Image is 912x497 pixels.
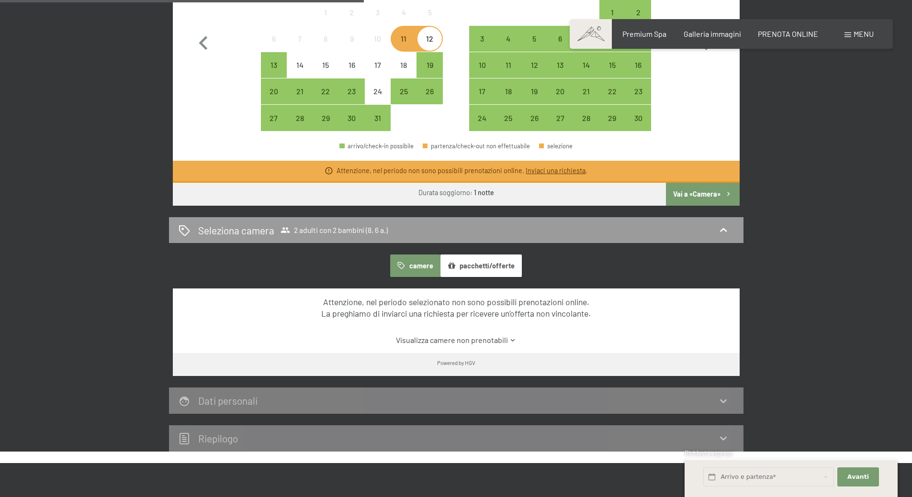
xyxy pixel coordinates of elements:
a: Visualizza camere non prenotabili [190,335,722,345]
div: Thu Nov 13 2025 [547,52,573,78]
div: 25 [496,114,520,138]
div: Tue Nov 25 2025 [495,105,521,131]
div: 5 [522,35,546,59]
div: Tue Nov 11 2025 [495,52,521,78]
div: arrivo/check-in non effettuabile [391,26,417,52]
div: 4 [496,35,520,59]
div: 31 [366,114,390,138]
span: Avanti [847,473,869,481]
div: 17 [470,88,494,111]
div: Powered by HGV [437,359,475,366]
h2: Riepilogo [198,432,238,444]
div: Thu Nov 06 2025 [547,26,573,52]
div: arrivo/check-in non effettuabile [339,26,365,52]
div: Tue Oct 21 2025 [287,78,313,104]
div: Thu Nov 20 2025 [547,78,573,104]
div: arrivo/check-in non effettuabile [339,52,365,78]
div: 12 [417,35,441,59]
div: 14 [288,61,312,85]
div: 3 [366,9,390,33]
div: arrivo/check-in possibile [573,105,599,131]
div: 12 [522,61,546,85]
div: 6 [262,35,286,59]
div: 29 [600,114,624,138]
div: arrivo/check-in possibile [495,78,521,104]
div: Wed Nov 05 2025 [521,26,547,52]
div: arrivo/check-in possibile [599,105,625,131]
div: arrivo/check-in possibile [469,26,495,52]
div: Sat Oct 25 2025 [391,78,417,104]
div: arrivo/check-in possibile [573,78,599,104]
div: 4 [392,9,416,33]
div: Attenzione, nel periodo selezionato non sono possibili prenotazioni online. La preghiamo di invia... [190,296,722,320]
div: arrivo/check-in possibile [261,52,287,78]
div: arrivo/check-in non effettuabile [365,78,391,104]
div: 18 [392,61,416,85]
div: 13 [548,61,572,85]
div: 26 [522,114,546,138]
div: Wed Nov 26 2025 [521,105,547,131]
div: Mon Oct 27 2025 [261,105,287,131]
div: Fri Oct 17 2025 [365,52,391,78]
div: Sun Oct 19 2025 [417,52,442,78]
div: 21 [288,88,312,111]
div: Wed Oct 22 2025 [313,78,338,104]
a: Galleria immagini [684,29,741,38]
div: 5 [417,9,441,33]
div: arrivo/check-in possibile [261,78,287,104]
div: Wed Oct 15 2025 [313,52,338,78]
div: arrivo/check-in non effettuabile [287,52,313,78]
div: Sat Nov 22 2025 [599,78,625,104]
div: arrivo/check-in possibile [625,78,651,104]
div: Wed Oct 29 2025 [313,105,338,131]
div: 21 [574,88,598,111]
span: 2 adulti con 2 bambini (8, 6 a.) [281,225,388,235]
a: Premium Spa [622,29,666,38]
div: 19 [417,61,441,85]
div: Sat Nov 29 2025 [599,105,625,131]
div: 24 [366,88,390,111]
div: Wed Oct 08 2025 [313,26,338,52]
div: 17 [366,61,390,85]
div: arrivo/check-in possibile [547,26,573,52]
div: Fri Oct 31 2025 [365,105,391,131]
div: arrivo/check-in possibile [625,26,651,52]
div: Tue Nov 18 2025 [495,78,521,104]
div: Sun Nov 23 2025 [625,78,651,104]
div: arrivo/check-in possibile [521,26,547,52]
div: 27 [548,114,572,138]
div: arrivo/check-in possibile [469,52,495,78]
div: 27 [262,114,286,138]
div: arrivo/check-in possibile [313,105,338,131]
button: Avanti [837,467,878,487]
h2: Seleziona camera [198,223,274,237]
div: Sun Nov 09 2025 [625,26,651,52]
div: Fri Nov 28 2025 [573,105,599,131]
div: arrivo/check-in possibile [495,105,521,131]
div: arrivo/check-in possibile [339,105,365,131]
div: Fri Nov 14 2025 [573,52,599,78]
div: arrivo/check-in non effettuabile [261,26,287,52]
span: Richiesta express [685,449,732,457]
div: Thu Oct 09 2025 [339,26,365,52]
button: pacchetti/offerte [440,254,522,276]
div: selezione [539,143,573,149]
div: arrivo/check-in possibile [287,105,313,131]
div: 20 [262,88,286,111]
div: arrivo/check-in possibile [599,52,625,78]
div: Thu Oct 23 2025 [339,78,365,104]
div: Sat Oct 11 2025 [391,26,417,52]
div: Sun Oct 26 2025 [417,78,442,104]
div: Fri Oct 10 2025 [365,26,391,52]
div: 28 [574,114,598,138]
div: arrivo/check-in possibile [469,105,495,131]
div: arrivo/check-in non effettuabile [417,26,442,52]
div: arrivo/check-in possibile [391,78,417,104]
div: 30 [340,114,364,138]
div: arrivo/check-in possibile [599,26,625,52]
div: arrivo/check-in possibile [599,78,625,104]
div: arrivo/check-in possibile [625,52,651,78]
div: Tue Oct 14 2025 [287,52,313,78]
h2: Dati personali [198,395,258,407]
